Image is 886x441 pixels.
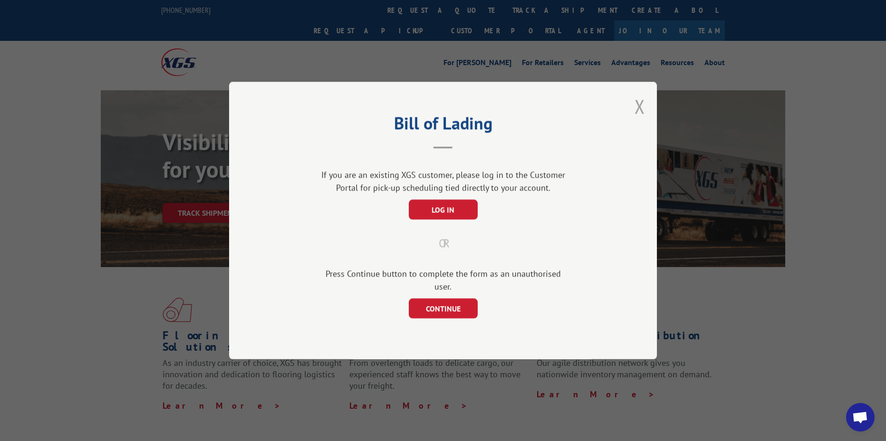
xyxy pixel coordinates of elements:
h2: Bill of Lading [277,116,609,134]
div: Press Continue button to complete the form as an unauthorised user. [317,267,569,293]
div: If you are an existing XGS customer, please log in to the Customer Portal for pick-up scheduling ... [317,168,569,194]
div: OR [277,235,609,252]
button: LOG IN [409,200,478,220]
button: Close modal [635,94,645,119]
a: LOG IN [409,206,478,214]
button: CONTINUE [409,298,478,318]
div: Open chat [846,403,875,431]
